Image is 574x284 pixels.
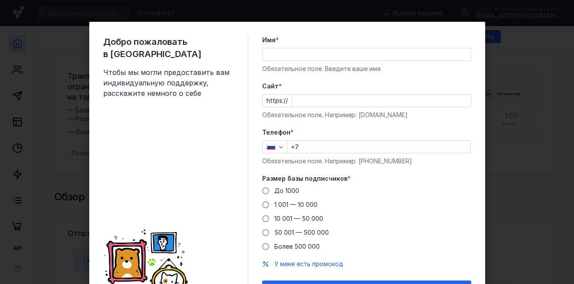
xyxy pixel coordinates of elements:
span: Cайт [262,82,279,91]
span: 1 001 — 10 000 [274,201,317,208]
div: Обязательное поле. Например: [DOMAIN_NAME] [262,111,471,119]
span: До 1000 [274,187,299,194]
span: Имя [262,36,276,44]
span: Размер базы подписчиков [262,174,348,183]
div: Обязательное поле. Например: [PHONE_NUMBER] [262,157,471,166]
div: Обязательное поле. Введите ваше имя [262,64,471,73]
span: Телефон [262,128,290,137]
span: Более 500 000 [274,243,320,250]
span: 10 001 — 50 000 [274,215,323,222]
span: Добро пожаловать в [GEOGRAPHIC_DATA] [103,36,234,60]
span: 50 001 — 500 000 [274,229,329,236]
span: Чтобы мы могли предоставить вам индивидуальную поддержку, расскажите немного о себе [103,67,234,98]
button: У меня есть промокод [274,260,343,268]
